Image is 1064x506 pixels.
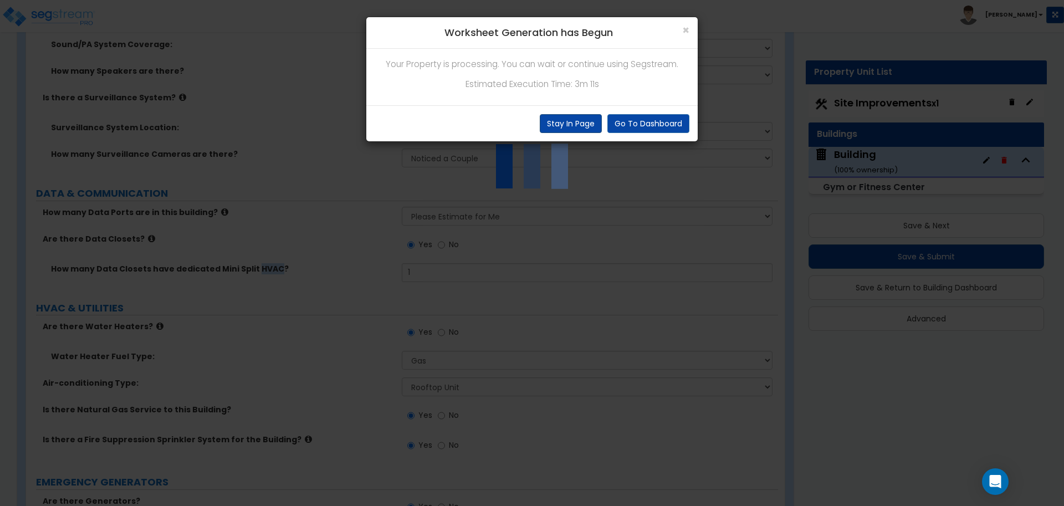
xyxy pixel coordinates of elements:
div: Open Intercom Messenger [982,468,1009,495]
button: Stay In Page [540,114,602,133]
button: Close [682,24,689,36]
button: Go To Dashboard [607,114,689,133]
p: Your Property is processing. You can wait or continue using Segstream. [375,57,689,71]
p: Estimated Execution Time: 3m 11s [375,77,689,91]
span: × [682,22,689,38]
h4: Worksheet Generation has Begun [375,25,689,40]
